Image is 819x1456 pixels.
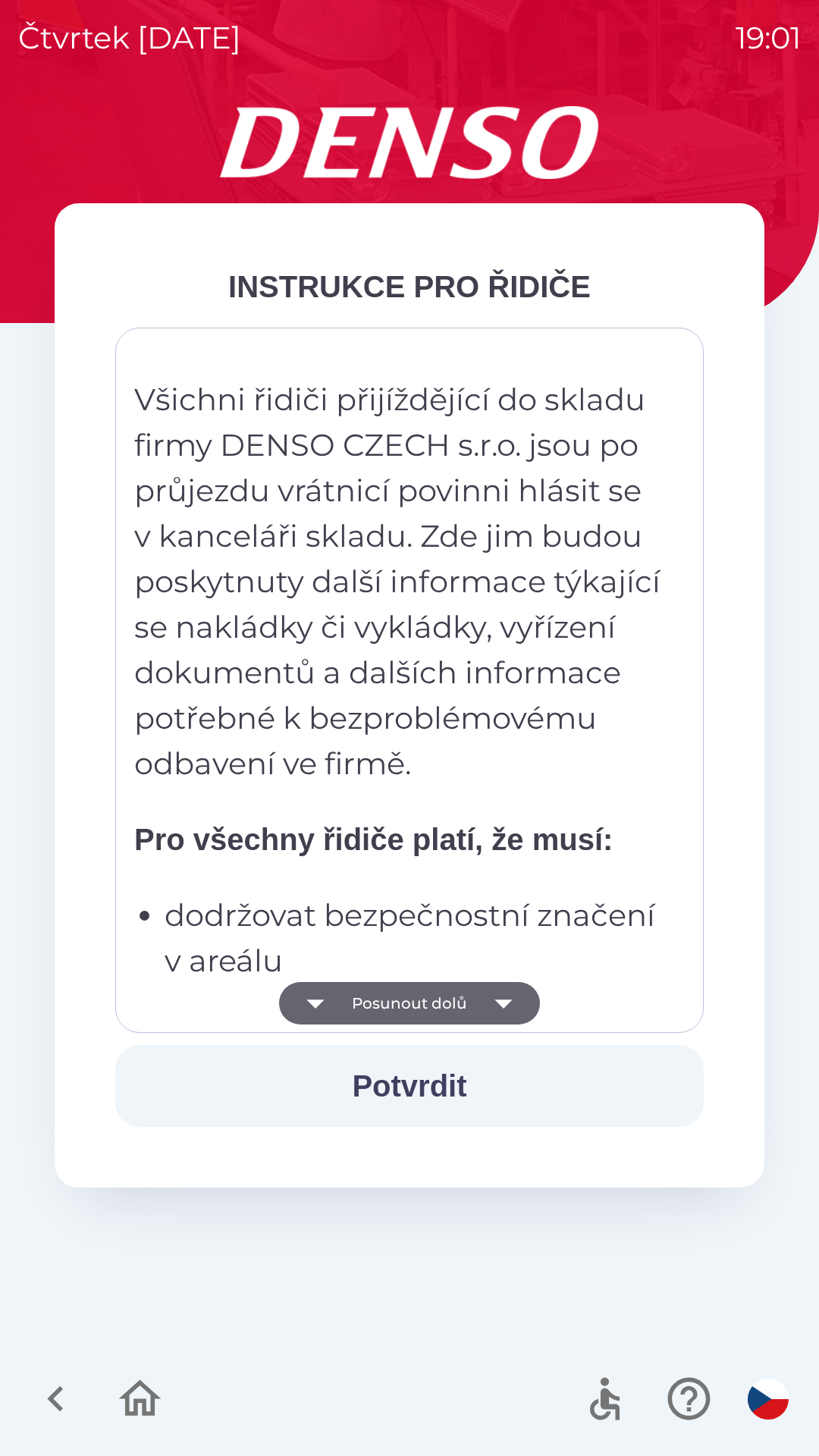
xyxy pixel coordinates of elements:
button: Posunout dolů [279,982,540,1025]
p: Všichni řidiči přijíždějící do skladu firmy DENSO CZECH s.r.o. jsou po průjezdu vrátnicí povinni ... [134,377,664,786]
p: dodržovat bezpečnostní značení v areálu [165,893,664,984]
img: cs flag [748,1379,789,1420]
p: čtvrtek [DATE] [18,15,241,61]
img: Logo [55,106,764,179]
strong: Pro všechny řidiče platí, že musí: [134,823,613,856]
p: 19:01 [736,15,801,61]
div: INSTRUKCE PRO ŘIDIČE [115,264,704,309]
button: Potvrdit [115,1045,704,1127]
